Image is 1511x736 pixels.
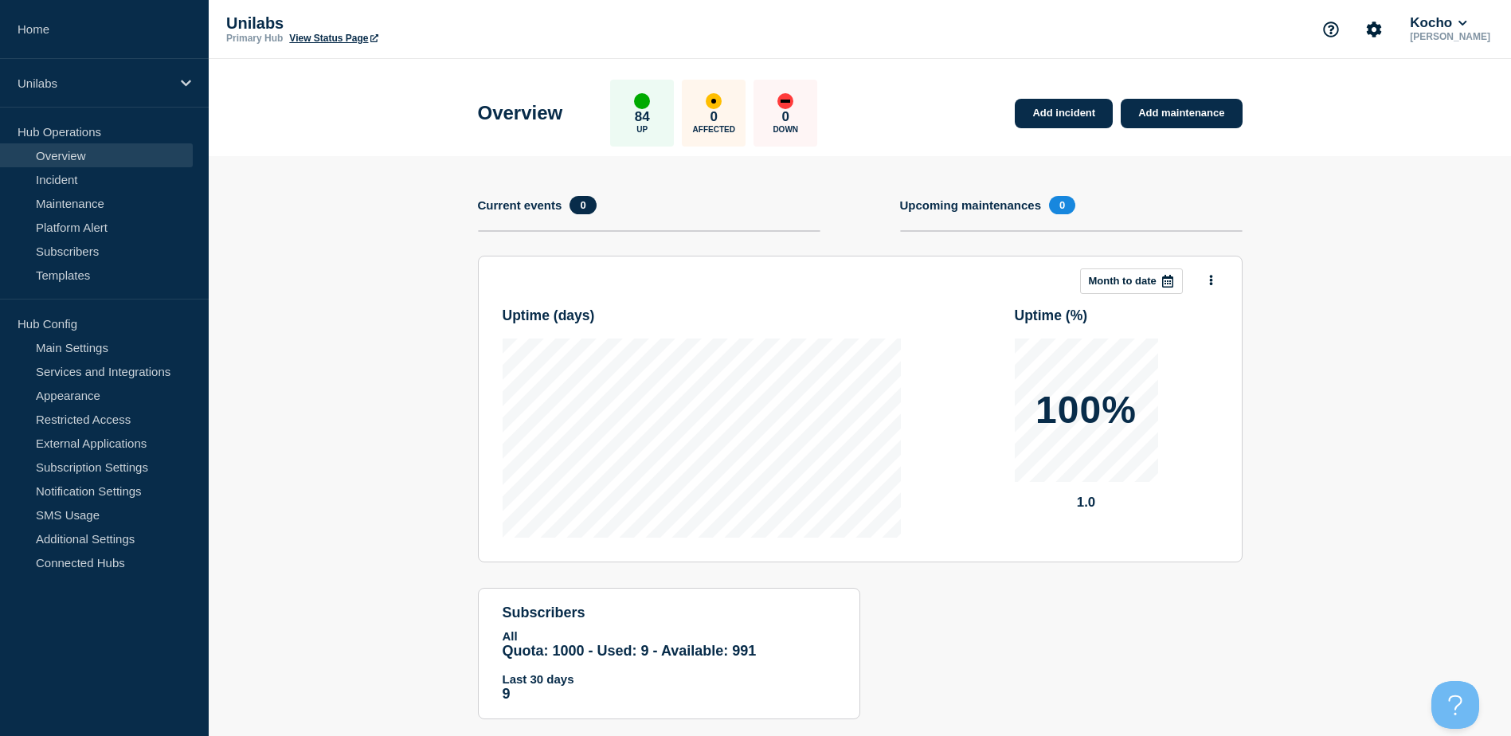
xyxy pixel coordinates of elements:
[1121,99,1242,128] a: Add maintenance
[289,33,378,44] a: View Status Page
[900,198,1042,212] h4: Upcoming maintenances
[503,307,595,324] h3: Uptime ( days )
[1015,99,1113,128] a: Add incident
[503,672,836,686] p: Last 30 days
[503,643,757,659] span: Quota: 1000 - Used: 9 - Available: 991
[1015,307,1088,324] h3: Uptime ( % )
[636,125,648,134] p: Up
[503,629,836,643] p: All
[1035,391,1137,429] p: 100%
[693,125,735,134] p: Affected
[1357,13,1391,46] button: Account settings
[478,198,562,212] h4: Current events
[777,93,793,109] div: down
[18,76,170,90] p: Unilabs
[1049,196,1075,214] span: 0
[1089,275,1157,287] p: Month to date
[782,109,789,125] p: 0
[773,125,798,134] p: Down
[706,93,722,109] div: affected
[1314,13,1348,46] button: Support
[478,102,563,124] h1: Overview
[503,605,836,621] h4: subscribers
[226,14,545,33] p: Unilabs
[1431,681,1479,729] iframe: Help Scout Beacon - Open
[1407,31,1493,42] p: [PERSON_NAME]
[1080,268,1183,294] button: Month to date
[503,686,836,703] p: 9
[570,196,596,214] span: 0
[226,33,283,44] p: Primary Hub
[710,109,718,125] p: 0
[1015,495,1158,511] p: 1.0
[1407,15,1470,31] button: Kocho
[634,93,650,109] div: up
[635,109,650,125] p: 84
